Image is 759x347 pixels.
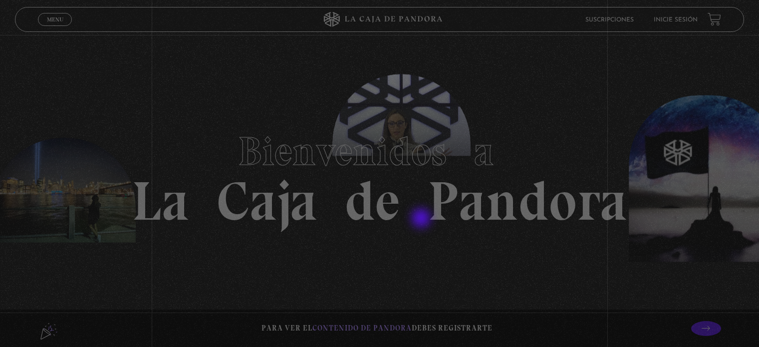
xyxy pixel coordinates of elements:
[238,127,521,175] span: Bienvenidos a
[261,322,493,335] p: Para ver el debes registrarte
[47,16,63,22] span: Menu
[43,25,67,32] span: Cerrar
[132,119,627,229] h1: La Caja de Pandora
[654,17,698,23] a: Inicie sesión
[708,12,721,26] a: View your shopping cart
[585,17,634,23] a: Suscripciones
[312,324,412,333] span: contenido de Pandora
